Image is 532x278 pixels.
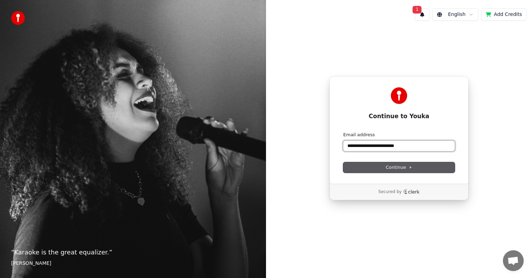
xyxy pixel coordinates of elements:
[481,8,526,21] button: Add Credits
[503,250,524,271] a: Open chat
[413,6,422,14] span: 1
[11,260,255,267] footer: [PERSON_NAME]
[343,112,455,121] h1: Continue to Youka
[343,132,375,138] label: Email address
[403,189,420,194] a: Clerk logo
[343,162,455,173] button: Continue
[378,189,401,195] p: Secured by
[415,8,429,21] button: 1
[11,11,25,25] img: youka
[391,87,407,104] img: Youka
[11,247,255,257] p: “ Karaoke is the great equalizer. ”
[386,164,412,171] span: Continue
